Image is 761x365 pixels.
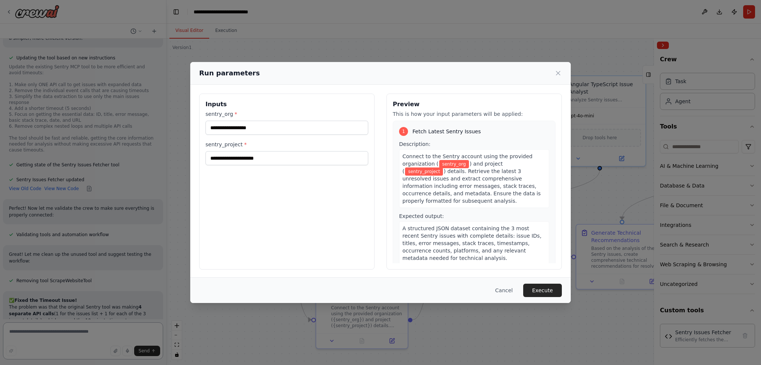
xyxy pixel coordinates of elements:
[402,168,541,204] span: ) details. Retrieve the latest 3 unresolved issues and extract comprehensive information includin...
[439,160,469,168] span: Variable: sentry_org
[412,128,481,135] span: Fetch Latest Sentry Issues
[489,284,519,297] button: Cancel
[199,68,260,78] h2: Run parameters
[523,284,562,297] button: Execute
[205,141,368,148] label: sentry_project
[402,161,503,174] span: ) and project (
[205,100,368,109] h3: Inputs
[399,213,444,219] span: Expected output:
[399,127,408,136] div: 1
[205,110,368,118] label: sentry_org
[393,100,556,109] h3: Preview
[405,167,443,176] span: Variable: sentry_project
[402,225,541,261] span: A structured JSON dataset containing the 3 most recent Sentry issues with complete details: issue...
[393,110,556,118] p: This is how your input parameters will be applied:
[399,141,430,147] span: Description:
[402,153,532,167] span: Connect to the Sentry account using the provided organization (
